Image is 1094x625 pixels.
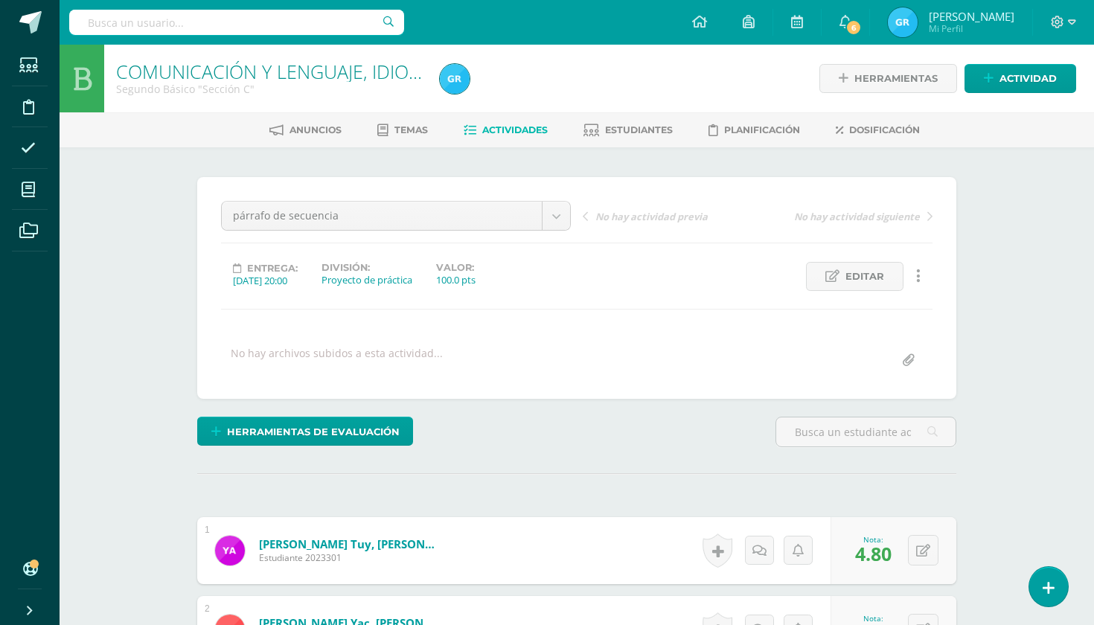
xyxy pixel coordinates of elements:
a: Temas [377,118,428,142]
input: Busca un estudiante aquí... [776,417,956,446]
span: Planificación [724,124,800,135]
span: Herramientas [854,65,938,92]
div: No hay archivos subidos a esta actividad... [231,346,443,375]
div: Nota: [855,613,892,624]
a: COMUNICACIÓN Y LENGUAJE, IDIOMA ESPAÑOL [116,59,522,84]
span: Actividad [999,65,1057,92]
img: aef9ea12e8278db43f48127993d6127c.png [888,7,918,37]
span: Temas [394,124,428,135]
a: Anuncios [269,118,342,142]
div: [DATE] 20:00 [233,274,298,287]
span: Anuncios [290,124,342,135]
div: Proyecto de práctica [322,273,412,286]
span: 6 [845,19,862,36]
span: No hay actividad previa [595,210,708,223]
a: Estudiantes [583,118,673,142]
span: Estudiante 2023301 [259,551,438,564]
img: 7575a8a1c79c319b1cee695d012c06bb.png [215,536,245,565]
span: Mi Perfil [929,22,1014,35]
div: Nota: [855,534,892,545]
span: No hay actividad siguiente [794,210,920,223]
div: 100.0 pts [436,273,476,286]
a: párrafo de secuencia [222,202,570,230]
span: [PERSON_NAME] [929,9,1014,24]
a: Herramientas de evaluación [197,417,413,446]
a: Planificación [708,118,800,142]
a: Actividades [464,118,548,142]
label: División: [322,262,412,273]
span: Dosificación [849,124,920,135]
a: Dosificación [836,118,920,142]
span: Entrega: [247,263,298,274]
a: Actividad [965,64,1076,93]
span: Editar [845,263,884,290]
h1: COMUNICACIÓN Y LENGUAJE, IDIOMA ESPAÑOL [116,61,422,82]
span: Actividades [482,124,548,135]
span: Estudiantes [605,124,673,135]
div: Segundo Básico 'Sección C' [116,82,422,96]
a: Herramientas [819,64,957,93]
label: Valor: [436,262,476,273]
img: aef9ea12e8278db43f48127993d6127c.png [440,64,470,94]
span: Herramientas de evaluación [227,418,400,446]
span: 4.80 [855,541,892,566]
a: [PERSON_NAME] Tuy, [PERSON_NAME] [259,536,438,551]
span: párrafo de secuencia [233,202,531,230]
input: Busca un usuario... [69,10,404,35]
